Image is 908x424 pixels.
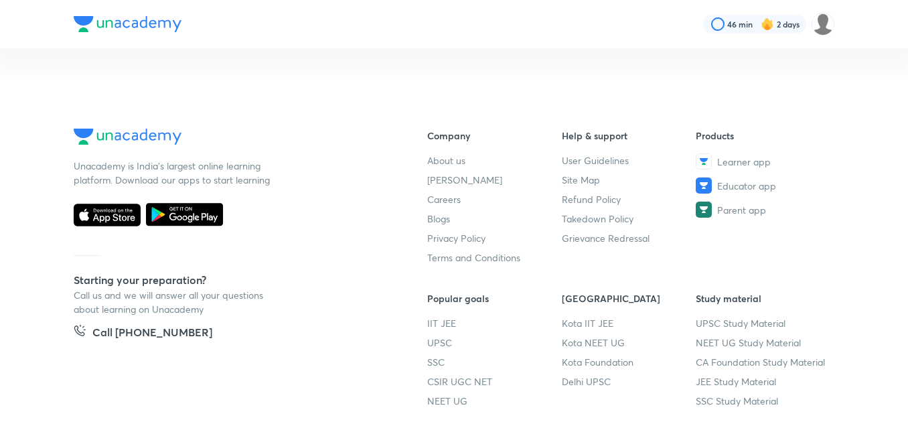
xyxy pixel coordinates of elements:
h6: Study material [696,291,830,305]
a: SSC Study Material [696,394,830,408]
a: CSIR UGC NET [427,374,562,388]
a: Kota IIT JEE [562,316,696,330]
img: Company Logo [74,129,181,145]
img: Ankit [812,13,834,36]
a: [PERSON_NAME] [427,173,562,187]
img: Educator app [696,178,712,194]
a: Terms and Conditions [427,251,562,265]
h5: Call [PHONE_NUMBER] [92,324,212,343]
a: Kota Foundation [562,355,696,369]
a: UPSC [427,336,562,350]
a: Delhi UPSC [562,374,696,388]
a: User Guidelines [562,153,696,167]
a: About us [427,153,562,167]
a: JEE Study Material [696,374,830,388]
a: IIT JEE [427,316,562,330]
a: Learner app [696,153,830,169]
a: Blogs [427,212,562,226]
a: Site Map [562,173,696,187]
a: Grievance Redressal [562,231,696,245]
span: Learner app [717,155,771,169]
p: Call us and we will answer all your questions about learning on Unacademy [74,288,275,316]
p: Unacademy is India’s largest online learning platform. Download our apps to start learning [74,159,275,187]
span: Educator app [717,179,776,193]
a: Educator app [696,178,830,194]
a: Kota NEET UG [562,336,696,350]
a: Privacy Policy [427,231,562,245]
a: Call [PHONE_NUMBER] [74,324,212,343]
a: Takedown Policy [562,212,696,226]
h6: Help & support [562,129,696,143]
h5: Starting your preparation? [74,272,384,288]
img: Company Logo [74,16,181,32]
span: Parent app [717,203,766,217]
h6: [GEOGRAPHIC_DATA] [562,291,696,305]
h6: Company [427,129,562,143]
h6: Products [696,129,830,143]
a: Careers [427,192,562,206]
img: Parent app [696,202,712,218]
h6: Popular goals [427,291,562,305]
a: Parent app [696,202,830,218]
a: NEET UG [427,394,562,408]
a: UPSC Study Material [696,316,830,330]
img: Learner app [696,153,712,169]
img: streak [761,17,774,31]
a: Refund Policy [562,192,696,206]
a: SSC [427,355,562,369]
a: CA Foundation Study Material [696,355,830,369]
a: NEET UG Study Material [696,336,830,350]
a: Company Logo [74,129,384,148]
span: Careers [427,192,461,206]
